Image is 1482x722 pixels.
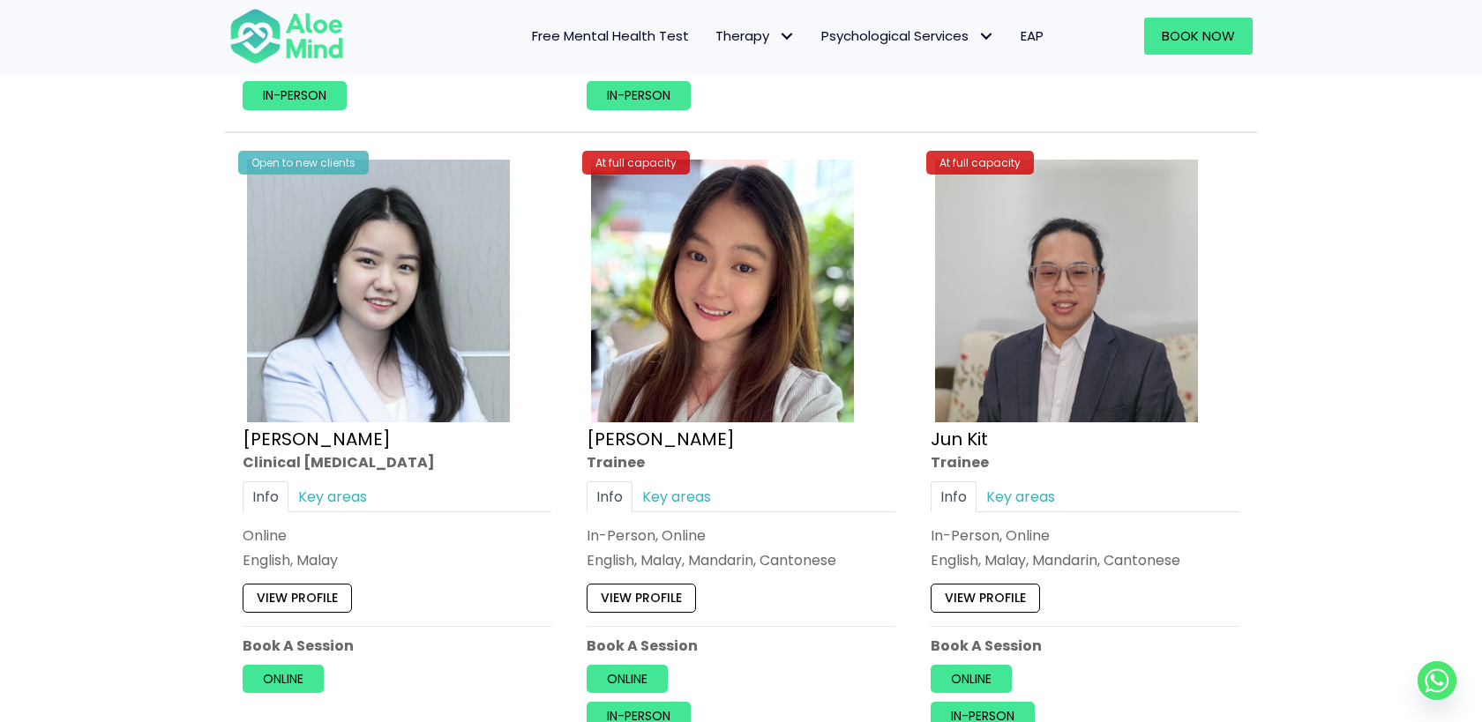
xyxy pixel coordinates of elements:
a: Book Now [1144,18,1253,55]
div: Online [243,525,551,546]
a: Online [587,665,668,693]
div: Open to new clients [238,151,369,175]
p: Book A Session [243,636,551,656]
span: Psychological Services: submenu [973,24,999,49]
img: Yen Li Clinical Psychologist [247,160,510,422]
span: Therapy: submenu [774,24,799,49]
span: Book Now [1162,26,1235,45]
a: In-person [587,81,691,109]
p: English, Malay [243,550,551,570]
div: At full capacity [582,151,690,175]
a: Whatsapp [1418,661,1456,700]
div: Trainee [931,452,1239,473]
a: [PERSON_NAME] [243,427,391,451]
p: English, Malay, Mandarin, Cantonese [587,550,895,570]
a: Key areas [632,481,721,512]
img: Aloe mind Logo [229,7,344,65]
a: TherapyTherapy: submenu [702,18,808,55]
div: At full capacity [926,151,1034,175]
div: Clinical [MEDICAL_DATA] [243,452,551,473]
a: Info [931,481,977,512]
a: Psychological ServicesPsychological Services: submenu [808,18,1007,55]
img: hoong yee trainee [591,160,854,422]
p: Book A Session [931,636,1239,656]
a: Info [587,481,632,512]
a: Key areas [288,481,377,512]
nav: Menu [367,18,1057,55]
span: Therapy [715,26,795,45]
a: Info [243,481,288,512]
div: In-Person, Online [931,525,1239,546]
a: Key areas [977,481,1065,512]
p: Book A Session [587,636,895,656]
a: Online [243,665,324,693]
a: View profile [243,584,352,613]
a: Free Mental Health Test [519,18,702,55]
p: English, Malay, Mandarin, Cantonese [931,550,1239,570]
a: EAP [1007,18,1057,55]
span: Psychological Services [821,26,994,45]
a: View profile [931,584,1040,613]
img: Jun Kit Trainee [935,160,1198,422]
span: Free Mental Health Test [532,26,689,45]
div: In-Person, Online [587,525,895,546]
a: [PERSON_NAME] [587,427,735,451]
a: In-person [243,81,347,109]
a: Online [931,665,1012,693]
a: Jun Kit [931,427,988,451]
a: View profile [587,584,696,613]
div: Trainee [587,452,895,473]
span: EAP [1021,26,1044,45]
